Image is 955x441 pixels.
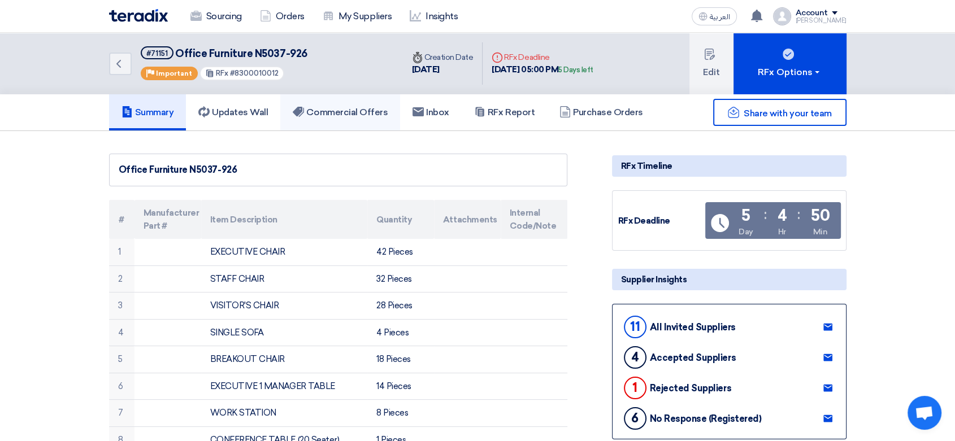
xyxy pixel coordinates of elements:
[462,94,547,130] a: RFx Report
[201,265,367,292] td: STAFF CHAIR
[201,346,367,373] td: BREAKOUT CHAIR
[624,407,646,430] div: 6
[230,69,279,77] span: #8300010012
[293,107,388,118] h5: Commercial Offers
[811,208,830,224] div: 50
[434,200,501,239] th: Attachments
[692,7,737,25] button: العربية
[796,8,828,18] div: Account
[367,373,434,400] td: 14 Pieces
[367,346,434,373] td: 18 Pieces
[474,107,535,118] h5: RFx Report
[109,292,134,320] td: 3
[650,413,761,424] div: No Response (Registered)
[201,373,367,400] td: EXECUTIVE 1 MANAGER TABLE
[650,322,736,333] div: All Invited Suppliers
[710,13,730,21] span: العربية
[175,47,307,60] span: Office Furniture N5037-926
[367,200,434,239] th: Quantity
[109,373,134,400] td: 6
[813,226,828,238] div: Min
[400,94,462,130] a: Inbox
[908,396,941,430] a: Open chat
[367,400,434,427] td: 8 Pieces
[216,69,228,77] span: RFx
[119,163,558,177] div: Office Furniture N5037-926
[612,269,847,290] div: Supplier Insights
[201,292,367,320] td: VISITOR'S CHAIR
[109,239,134,265] td: 1
[547,94,656,130] a: Purchase Orders
[109,9,168,22] img: Teradix logo
[198,107,268,118] h5: Updates Wall
[559,107,643,118] h5: Purchase Orders
[624,316,646,338] div: 11
[367,239,434,265] td: 42 Pieces
[733,33,847,94] button: RFx Options
[612,155,847,177] div: RFx Timeline
[401,4,467,29] a: Insights
[413,107,449,118] h5: Inbox
[251,4,314,29] a: Orders
[773,7,791,25] img: profile_test.png
[492,51,593,63] div: RFx Deadline
[618,215,703,228] div: RFx Deadline
[109,200,134,239] th: #
[367,319,434,346] td: 4 Pieces
[739,226,753,238] div: Day
[181,4,251,29] a: Sourcing
[624,377,646,399] div: 1
[797,204,800,225] div: :
[367,265,434,292] td: 32 Pieces
[201,200,367,239] th: Item Description
[109,400,134,427] td: 7
[650,383,731,394] div: Rejected Suppliers
[109,319,134,346] td: 4
[624,346,646,369] div: 4
[201,239,367,265] td: EXECUTIVE CHAIR
[134,200,201,239] th: Manufacturer Part #
[121,107,174,118] h5: Summary
[146,50,168,57] div: #71151
[186,94,280,130] a: Updates Wall
[777,208,787,224] div: 4
[558,64,593,76] div: 5 Days left
[758,66,822,79] div: RFx Options
[744,108,831,119] span: Share with your team
[741,208,750,224] div: 5
[764,204,767,225] div: :
[778,226,786,238] div: Hr
[201,400,367,427] td: WORK STATION
[492,63,593,76] div: [DATE] 05:00 PM
[367,292,434,320] td: 28 Pieces
[314,4,401,29] a: My Suppliers
[156,69,192,77] span: Important
[201,319,367,346] td: SINGLE SOFA
[141,46,307,60] h5: Office Furniture N5037-926
[109,346,134,373] td: 5
[109,265,134,292] td: 2
[412,51,474,63] div: Creation Date
[689,33,733,94] button: Edit
[501,200,567,239] th: Internal Code/Note
[796,18,847,24] div: [PERSON_NAME]
[650,352,736,363] div: Accepted Suppliers
[109,94,186,130] a: Summary
[280,94,400,130] a: Commercial Offers
[412,63,474,76] div: [DATE]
